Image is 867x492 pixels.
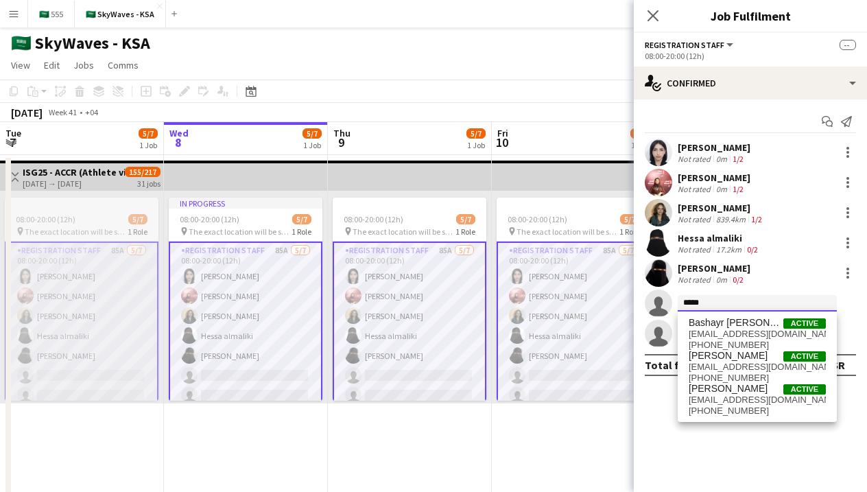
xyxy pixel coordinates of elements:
[5,198,158,401] app-job-card: 08:00-20:00 (12h)5/7 The exact location will be shared later1 RoleRegistration Staff85A5/708:00-2...
[169,242,322,410] app-card-role: Registration Staff85A5/708:00-20:00 (12h)[PERSON_NAME][PERSON_NAME][PERSON_NAME]Hessa almaliki[PE...
[353,226,455,237] span: The exact location will be shared later
[713,154,730,164] div: 0m
[678,172,750,184] div: [PERSON_NAME]
[73,59,94,71] span: Jobs
[634,67,867,99] div: Confirmed
[3,134,21,150] span: 7
[331,134,351,150] span: 9
[678,184,713,194] div: Not rated
[23,178,125,189] div: [DATE] → [DATE]
[630,128,650,139] span: 5/7
[783,351,826,362] span: Active
[16,214,75,224] span: 08:00-20:00 (12h)
[733,274,744,285] app-skills-label: 0/2
[689,329,826,340] span: alsubaiebashayr@gmail.com
[497,127,508,139] span: Fri
[128,226,147,237] span: 1 Role
[783,318,826,329] span: Active
[38,56,65,74] a: Edit
[169,198,322,401] app-job-card: In progress08:00-20:00 (12h)5/7 The exact location will be shared later1 RoleRegistration Staff85...
[678,202,765,214] div: [PERSON_NAME]
[5,127,21,139] span: Tue
[645,40,724,50] span: Registration Staff
[713,184,730,194] div: 0m
[733,184,744,194] app-skills-label: 1/2
[713,214,748,224] div: 839.4km
[125,167,161,177] span: 155/217
[466,128,486,139] span: 5/7
[678,274,713,285] div: Not rated
[678,154,713,164] div: Not rated
[5,242,158,410] app-card-role: Registration Staff85A5/708:00-20:00 (12h)[PERSON_NAME][PERSON_NAME][PERSON_NAME]Hessa almaliki[PE...
[456,214,475,224] span: 5/7
[302,128,322,139] span: 5/7
[689,350,768,362] span: Bashair Ishaq
[11,59,30,71] span: View
[678,214,713,224] div: Not rated
[455,226,475,237] span: 1 Role
[303,140,321,150] div: 1 Job
[180,214,239,224] span: 08:00-20:00 (12h)
[678,141,750,154] div: [PERSON_NAME]
[23,166,125,178] h3: ISG25 - ACCR (Athlete village) OCT
[169,127,189,139] span: Wed
[189,226,292,237] span: The exact location will be shared later
[11,106,43,119] div: [DATE]
[689,373,826,384] span: +966567440046
[713,244,744,255] div: 17.2km
[689,383,768,395] span: Mohamed Ismail
[45,107,80,117] span: Week 41
[645,358,691,372] div: Total fee
[689,362,826,373] span: bashairmain@gmail.com
[689,406,826,417] span: +966539598316
[620,214,639,224] span: 5/7
[68,56,99,74] a: Jobs
[634,7,867,25] h3: Job Fulfilment
[713,274,730,285] div: 0m
[25,226,128,237] span: The exact location will be shared later
[516,226,619,237] span: The exact location will be shared later
[645,40,735,50] button: Registration Staff
[689,340,826,351] span: +966544782470
[467,140,485,150] div: 1 Job
[28,1,75,27] button: 🇸🇦 555
[75,1,166,27] button: 🇸🇦 SkyWaves - KSA
[733,154,744,164] app-skills-label: 1/2
[497,242,650,410] app-card-role: Registration Staff85A5/708:00-20:00 (12h)[PERSON_NAME][PERSON_NAME][PERSON_NAME]Hessa almaliki[PE...
[167,134,189,150] span: 8
[508,214,567,224] span: 08:00-20:00 (12h)
[497,198,650,401] app-job-card: 08:00-20:00 (12h)5/7 The exact location will be shared later1 RoleRegistration Staff85A5/708:00-2...
[645,51,856,61] div: 08:00-20:00 (12h)
[619,226,639,237] span: 1 Role
[292,214,311,224] span: 5/7
[44,59,60,71] span: Edit
[783,384,826,395] span: Active
[139,128,158,139] span: 5/7
[333,242,486,410] app-card-role: Registration Staff85A5/708:00-20:00 (12h)[PERSON_NAME][PERSON_NAME][PERSON_NAME]Hessa almaliki[PE...
[128,214,147,224] span: 5/7
[333,198,486,401] app-job-card: 08:00-20:00 (12h)5/7 The exact location will be shared later1 RoleRegistration Staff85A5/708:00-2...
[689,317,783,329] span: Bashayr AlSubaie
[139,140,157,150] div: 1 Job
[678,232,761,244] div: Hessa almaliki
[631,140,649,150] div: 1 Job
[292,226,311,237] span: 1 Role
[678,244,713,255] div: Not rated
[5,56,36,74] a: View
[11,33,150,54] h1: 🇸🇦 SkyWaves - KSA
[840,40,856,50] span: --
[747,244,758,255] app-skills-label: 0/2
[85,107,98,117] div: +04
[751,214,762,224] app-skills-label: 1/2
[169,198,322,209] div: In progress
[102,56,144,74] a: Comms
[137,177,161,189] div: 31 jobs
[495,134,508,150] span: 10
[678,262,750,274] div: [PERSON_NAME]
[344,214,403,224] span: 08:00-20:00 (12h)
[689,395,826,406] span: basha1988@icloud.com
